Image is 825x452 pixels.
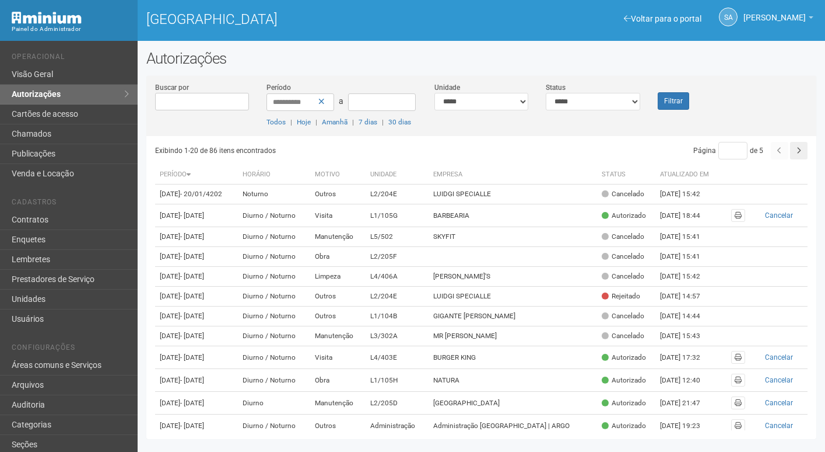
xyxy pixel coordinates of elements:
[743,2,806,22] span: Silvio Anjos
[382,118,384,126] span: |
[655,346,719,369] td: [DATE] 17:32
[180,353,204,361] span: - [DATE]
[12,12,82,24] img: Minium
[429,392,598,415] td: [GEOGRAPHIC_DATA]
[12,53,129,65] li: Operacional
[366,267,429,287] td: L4/406A
[366,415,429,437] td: Administração
[180,422,204,430] span: - [DATE]
[655,326,719,346] td: [DATE] 15:43
[602,211,646,221] div: Autorizado
[180,211,204,220] span: - [DATE]
[602,375,646,385] div: Autorizado
[655,204,719,227] td: [DATE] 18:44
[655,165,719,185] th: Atualizado em
[12,24,129,34] div: Painel do Administrador
[366,346,429,369] td: L4/403E
[429,307,598,326] td: GIGANTE [PERSON_NAME]
[658,92,689,110] button: Filtrar
[180,376,204,384] span: - [DATE]
[655,227,719,247] td: [DATE] 15:41
[429,204,598,227] td: BARBEARIA
[238,165,310,185] th: Horário
[238,247,310,267] td: Diurno / Noturno
[155,227,238,247] td: [DATE]
[602,189,644,199] div: Cancelado
[310,326,366,346] td: Manutenção
[322,118,347,126] a: Amanhã
[366,185,429,204] td: L2/204E
[155,392,238,415] td: [DATE]
[238,307,310,326] td: Diurno / Noturno
[12,198,129,210] li: Cadastros
[310,369,366,392] td: Obra
[297,118,311,126] a: Hoje
[352,118,354,126] span: |
[754,209,803,222] button: Cancelar
[238,185,310,204] td: Noturno
[238,415,310,437] td: Diurno / Noturno
[180,190,222,198] span: - 20/01/4202
[366,326,429,346] td: L3/302A
[155,185,238,204] td: [DATE]
[655,287,719,307] td: [DATE] 14:57
[429,267,598,287] td: [PERSON_NAME]'S
[366,392,429,415] td: L2/205D
[429,326,598,346] td: MR [PERSON_NAME]
[155,369,238,392] td: [DATE]
[597,165,655,185] th: Status
[180,399,204,407] span: - [DATE]
[655,392,719,415] td: [DATE] 21:47
[754,397,803,409] button: Cancelar
[429,165,598,185] th: Empresa
[180,292,204,300] span: - [DATE]
[315,118,317,126] span: |
[266,82,291,93] label: Período
[602,331,644,341] div: Cancelado
[429,415,598,437] td: Administração [GEOGRAPHIC_DATA] | ARGO
[155,165,238,185] th: Período
[155,142,482,159] div: Exibindo 1-20 de 86 itens encontrados
[155,267,238,287] td: [DATE]
[155,415,238,437] td: [DATE]
[655,369,719,392] td: [DATE] 12:40
[366,247,429,267] td: L2/205F
[719,8,738,26] a: SA
[366,204,429,227] td: L1/105G
[12,343,129,356] li: Configurações
[155,307,238,326] td: [DATE]
[155,346,238,369] td: [DATE]
[310,165,366,185] th: Motivo
[754,374,803,387] button: Cancelar
[238,227,310,247] td: Diurno / Noturno
[310,227,366,247] td: Manutenção
[359,118,377,126] a: 7 dias
[602,421,646,431] div: Autorizado
[546,82,566,93] label: Status
[180,232,204,241] span: - [DATE]
[180,332,204,340] span: - [DATE]
[310,346,366,369] td: Visita
[754,419,803,432] button: Cancelar
[429,346,598,369] td: BURGER KING
[155,247,238,267] td: [DATE]
[429,185,598,204] td: LUIDGI SPECIALLE
[655,307,719,326] td: [DATE] 14:44
[655,267,719,287] td: [DATE] 15:42
[238,392,310,415] td: Diurno
[602,291,640,301] div: Rejeitado
[290,118,292,126] span: |
[743,15,813,24] a: [PERSON_NAME]
[238,287,310,307] td: Diurno / Noturno
[388,118,411,126] a: 30 dias
[366,287,429,307] td: L2/204E
[366,307,429,326] td: L1/104B
[602,232,644,242] div: Cancelado
[310,185,366,204] td: Outros
[238,346,310,369] td: Diurno / Noturno
[366,227,429,247] td: L5/502
[434,82,460,93] label: Unidade
[155,204,238,227] td: [DATE]
[754,351,803,364] button: Cancelar
[366,369,429,392] td: L1/105H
